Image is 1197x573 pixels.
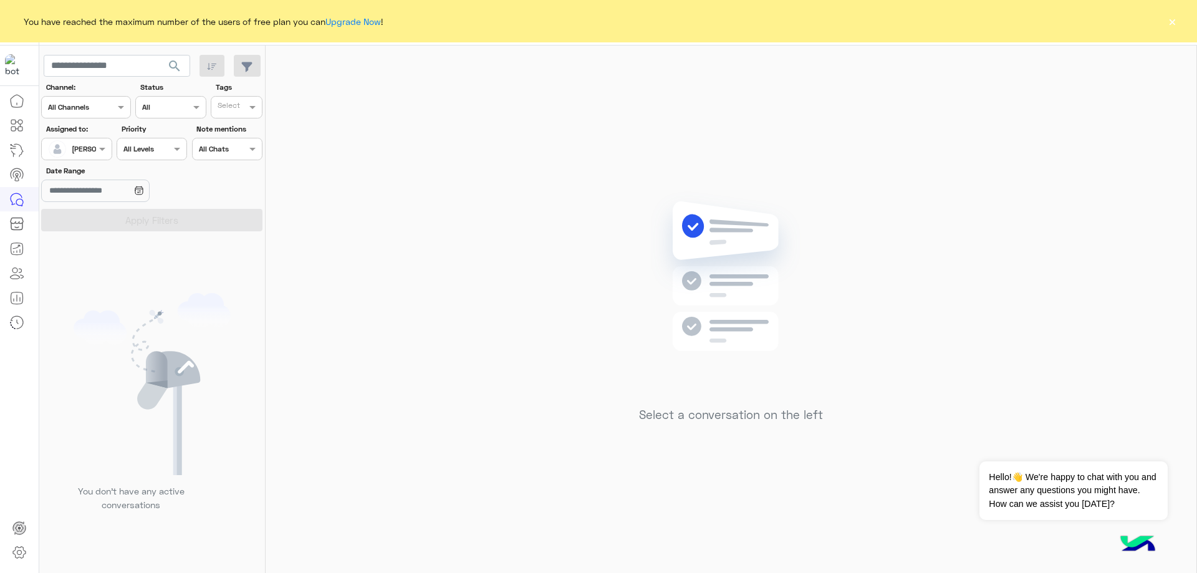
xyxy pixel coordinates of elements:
a: Upgrade Now [325,16,381,27]
p: You don’t have any active conversations [68,484,194,511]
label: Channel: [46,82,130,93]
img: 713415422032625 [5,54,27,77]
button: search [160,55,190,82]
label: Priority [122,123,186,135]
label: Date Range [46,165,186,176]
img: defaultAdmin.png [49,140,66,158]
img: no messages [641,191,821,398]
label: Assigned to: [46,123,110,135]
img: empty users [74,293,231,475]
label: Note mentions [196,123,261,135]
h5: Select a conversation on the left [639,408,823,422]
label: Status [140,82,204,93]
img: hulul-logo.png [1116,523,1160,567]
label: Tags [216,82,261,93]
span: Hello!👋 We're happy to chat with you and answer any questions you might have. How can we assist y... [979,461,1167,520]
button: Apply Filters [41,209,262,231]
div: Select [216,100,240,114]
button: × [1166,15,1178,27]
span: You have reached the maximum number of the users of free plan you can ! [24,15,383,28]
span: search [167,59,182,74]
